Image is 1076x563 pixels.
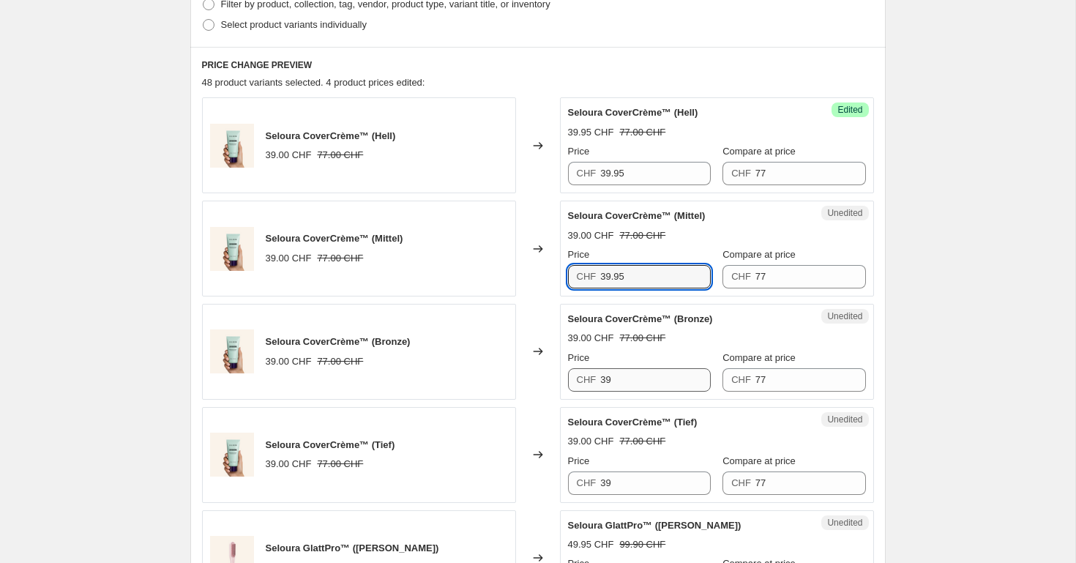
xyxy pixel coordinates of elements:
[827,414,862,425] span: Unedited
[568,249,590,260] span: Price
[568,455,590,466] span: Price
[317,354,363,369] strike: 77.00 CHF
[202,59,874,71] h6: PRICE CHANGE PREVIEW
[317,457,363,471] strike: 77.00 CHF
[619,228,665,243] strike: 77.00 CHF
[568,331,614,346] div: 39.00 CHF
[722,455,796,466] span: Compare at price
[568,417,698,428] span: Seloura CoverCrème™ (Tief)
[577,168,597,179] span: CHF
[722,249,796,260] span: Compare at price
[266,148,312,163] div: 39.00 CHF
[619,537,665,552] strike: 99.90 CHF
[619,331,665,346] strike: 77.00 CHF
[837,104,862,116] span: Edited
[568,125,614,140] div: 39.95 CHF
[568,107,698,118] span: Seloura CoverCrème™ (Hell)
[577,271,597,282] span: CHF
[568,210,706,221] span: Seloura CoverCrème™ (Mittel)
[731,271,751,282] span: CHF
[619,434,665,449] strike: 77.00 CHF
[266,130,396,141] span: Seloura CoverCrème™ (Hell)
[568,520,741,531] span: Seloura GlattPro™ ([PERSON_NAME])
[317,148,363,163] strike: 77.00 CHF
[210,433,254,477] img: 1_8c26f4e3-53d1-4d62-8831-a2584007c21a_80x.png
[202,77,425,88] span: 48 product variants selected. 4 product prices edited:
[827,517,862,529] span: Unedited
[568,146,590,157] span: Price
[266,439,395,450] span: Seloura CoverCrème™ (Tief)
[568,537,614,552] div: 49.95 CHF
[210,227,254,271] img: 1_8c26f4e3-53d1-4d62-8831-a2584007c21a_80x.png
[577,477,597,488] span: CHF
[266,336,411,347] span: Seloura CoverCrème™ (Bronze)
[568,434,614,449] div: 39.00 CHF
[827,207,862,219] span: Unedited
[210,124,254,168] img: 1_8c26f4e3-53d1-4d62-8831-a2584007c21a_80x.png
[266,543,439,553] span: Seloura GlattPro™ ([PERSON_NAME])
[722,146,796,157] span: Compare at price
[221,19,367,30] span: Select product variants individually
[827,310,862,322] span: Unedited
[568,313,713,324] span: Seloura CoverCrème™ (Bronze)
[722,352,796,363] span: Compare at price
[317,251,363,266] strike: 77.00 CHF
[266,233,403,244] span: Seloura CoverCrème™ (Mittel)
[266,354,312,369] div: 39.00 CHF
[210,329,254,373] img: 1_8c26f4e3-53d1-4d62-8831-a2584007c21a_80x.png
[619,125,665,140] strike: 77.00 CHF
[577,374,597,385] span: CHF
[266,251,312,266] div: 39.00 CHF
[731,477,751,488] span: CHF
[266,457,312,471] div: 39.00 CHF
[731,374,751,385] span: CHF
[568,228,614,243] div: 39.00 CHF
[568,352,590,363] span: Price
[731,168,751,179] span: CHF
